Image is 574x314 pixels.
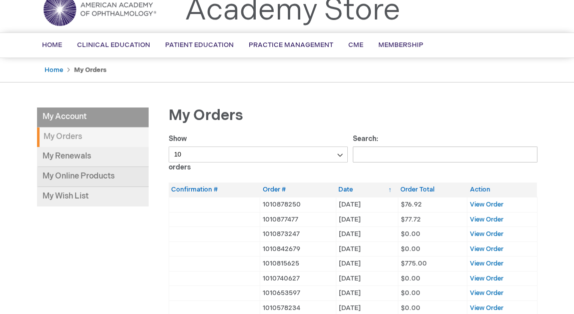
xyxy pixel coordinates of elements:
[42,41,62,49] span: Home
[470,304,503,312] a: View Order
[401,215,421,223] span: $77.72
[169,182,260,197] th: Confirmation #: activate to sort column ascending
[401,304,420,312] span: $0.00
[336,182,398,197] th: Date: activate to sort column ascending
[401,230,420,238] span: $0.00
[470,245,503,253] a: View Order
[45,66,63,74] a: Home
[249,41,333,49] span: Practice Management
[353,134,537,158] label: Search:
[336,212,398,227] td: [DATE]
[165,41,234,49] span: Patient Education
[260,182,336,197] th: Order #: activate to sort column ascending
[37,147,149,167] a: My Renewals
[260,286,336,301] td: 1010653597
[401,200,422,208] span: $76.92
[37,127,149,147] strong: My Orders
[470,230,503,238] a: View Order
[260,256,336,271] td: 1010815625
[37,187,149,206] a: My Wish List
[336,286,398,301] td: [DATE]
[398,182,467,197] th: Order Total: activate to sort column ascending
[260,212,336,227] td: 1010877477
[74,66,107,74] strong: My Orders
[336,256,398,271] td: [DATE]
[401,259,427,267] span: $775.00
[169,106,243,124] span: My Orders
[336,197,398,212] td: [DATE]
[260,271,336,286] td: 1010740627
[260,197,336,212] td: 1010878250
[470,289,503,297] a: View Order
[467,182,537,197] th: Action: activate to sort column ascending
[336,241,398,256] td: [DATE]
[401,274,420,282] span: $0.00
[348,41,363,49] span: CME
[336,227,398,242] td: [DATE]
[470,215,503,223] a: View Order
[260,227,336,242] td: 1010873247
[401,245,420,253] span: $0.00
[470,259,503,267] a: View Order
[169,134,348,171] label: Show orders
[401,289,420,297] span: $0.00
[336,271,398,286] td: [DATE]
[169,146,348,162] select: Showorders
[470,274,503,282] a: View Order
[260,241,336,256] td: 1010842679
[470,200,503,208] a: View Order
[378,41,423,49] span: Membership
[353,146,537,162] input: Search:
[77,41,150,49] span: Clinical Education
[37,167,149,187] a: My Online Products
